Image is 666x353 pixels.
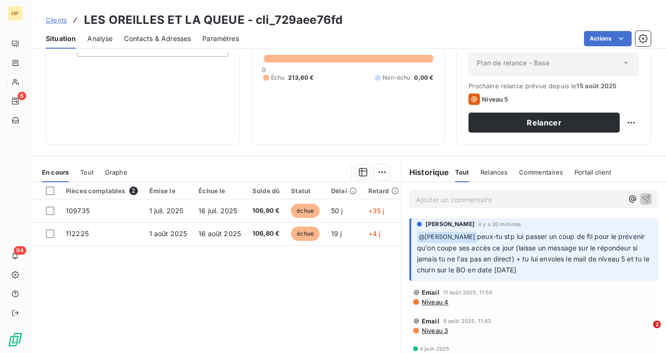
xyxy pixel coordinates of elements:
span: @ [PERSON_NAME] [417,232,477,243]
span: Contacts & Adresses [124,34,191,43]
span: 106,80 € [252,206,280,216]
span: échue [291,204,320,218]
span: Relances [480,168,508,176]
button: Relancer [468,113,620,133]
span: Non-échu [383,73,410,82]
span: Tout [455,168,469,176]
span: Graphe [105,168,127,176]
span: Email [422,289,439,296]
span: Prochaine relance prévue depuis le [468,82,639,90]
span: 0 [262,66,266,73]
span: 1 juil. 2025 [149,207,184,215]
span: Niveau 4 [421,298,448,306]
span: 94 [14,246,26,255]
a: Clients [46,15,67,25]
h6: Historique [402,166,449,178]
span: 15 août 2025 [576,82,616,90]
div: Statut [291,187,320,195]
span: 11 août 2025, 11:50 [443,290,493,295]
div: Retard [368,187,399,195]
span: 4 juin 2025 [420,346,450,352]
span: [PERSON_NAME] [426,220,475,228]
span: 1 août 2025 [149,229,187,238]
div: Délai [331,187,357,195]
span: Niveau 5 [482,95,508,103]
span: Niveau 3 [421,327,448,334]
span: En cours [42,168,69,176]
iframe: Intercom live chat [634,321,656,343]
span: +35 j [368,207,385,215]
img: Logo LeanPay [8,332,23,347]
span: 2 [653,321,661,328]
span: Plan de relance - Base [477,58,550,68]
span: Portail client [574,168,611,176]
div: Émise le [149,187,187,195]
span: 106,80 € [252,229,280,239]
span: 50 j [331,207,343,215]
span: 112225 [66,229,89,238]
div: Solde dû [252,187,280,195]
span: Échu [271,73,285,82]
span: 109735 [66,207,90,215]
span: 2 [129,187,138,195]
span: 6 [18,92,26,100]
button: Actions [584,31,632,46]
span: Tout [80,168,94,176]
div: Échue le [198,187,241,195]
span: 16 août 2025 [198,229,241,238]
span: Commentaires [519,168,563,176]
span: 6 août 2025, 11:43 [443,318,491,324]
span: Clients [46,16,67,24]
div: Pièces comptables [66,187,138,195]
span: +4 j [368,229,381,238]
span: 19 j [331,229,342,238]
h3: LES OREILLES ET LA QUEUE - cli_729aee76fd [84,11,343,29]
div: HP [8,6,23,21]
span: Paramètres [202,34,239,43]
span: peux-tu stp lui passer un coup de fil pour le prévenir qu'on coupe ses accès ce jour (laisse un m... [417,232,651,274]
span: il y a 30 minutes [479,221,521,227]
a: 6 [8,93,22,109]
span: Analyse [87,34,113,43]
span: Situation [46,34,76,43]
span: 213,60 € [288,73,313,82]
span: 16 juil. 2025 [198,207,237,215]
span: échue [291,227,320,241]
span: 0,00 € [414,73,433,82]
span: Email [422,317,439,325]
